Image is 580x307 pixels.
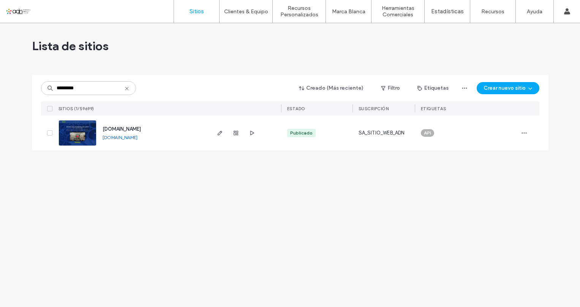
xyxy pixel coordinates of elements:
[32,38,109,54] span: Lista de sitios
[292,82,370,94] button: Creado (Más reciente)
[421,106,446,111] span: ETIQUETAS
[477,82,539,94] button: Crear nuevo sitio
[527,8,542,15] label: Ayuda
[103,135,137,140] a: [DOMAIN_NAME]
[273,5,326,18] label: Recursos Personalizados
[371,5,424,18] label: Herramientas Comerciales
[190,8,204,15] label: Sitios
[411,82,455,94] button: Etiquetas
[287,106,305,111] span: ESTADO
[332,8,365,15] label: Marca Blanca
[224,8,268,15] label: Clientes & Equipo
[359,106,389,111] span: Suscripción
[103,126,141,132] a: [DOMAIN_NAME]
[431,8,464,15] label: Estadísticas
[359,129,405,137] span: SA_SITIO_WEB_ADN
[424,130,431,136] span: API
[373,82,408,94] button: Filtro
[58,106,94,111] span: SITIOS (1/59699)
[290,130,313,136] div: Publicado
[481,8,504,15] label: Recursos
